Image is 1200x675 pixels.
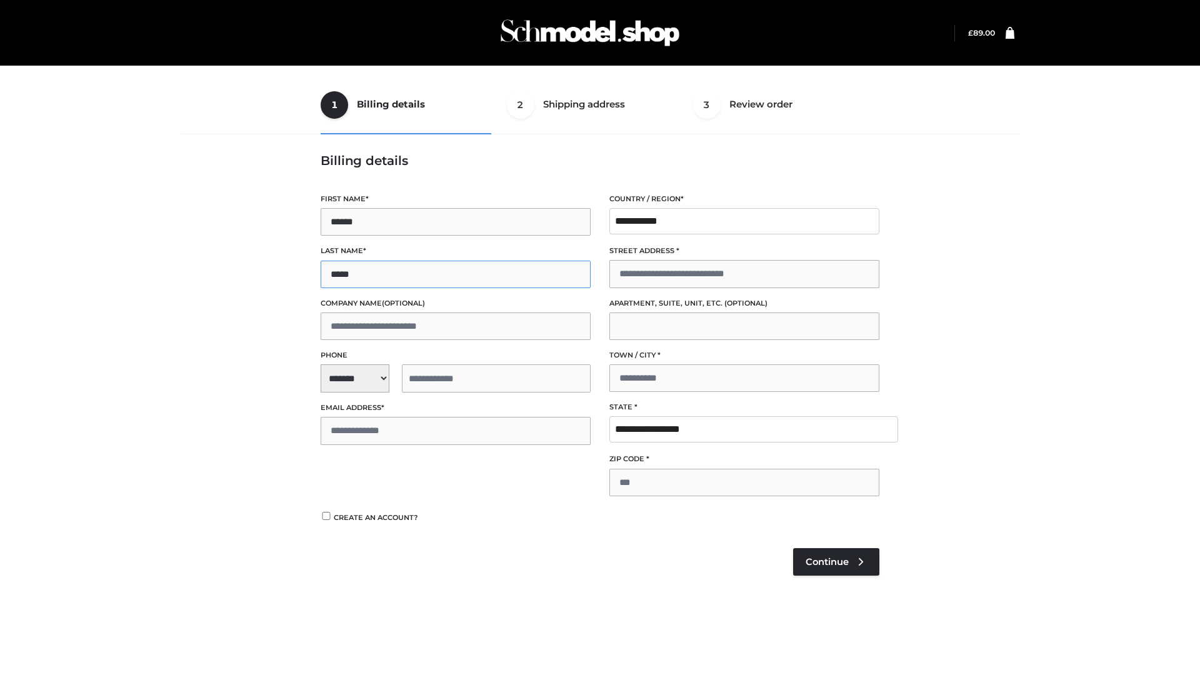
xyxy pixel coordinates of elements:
span: (optional) [382,299,425,307]
label: Country / Region [609,193,879,205]
label: Phone [321,349,591,361]
label: ZIP Code [609,453,879,465]
span: £ [968,28,973,37]
span: Create an account? [334,513,418,522]
span: Continue [806,556,849,567]
label: Last name [321,245,591,257]
a: £89.00 [968,28,995,37]
label: Company name [321,297,591,309]
label: Town / City [609,349,879,361]
label: State [609,401,879,413]
bdi: 89.00 [968,28,995,37]
label: First name [321,193,591,205]
label: Email address [321,402,591,414]
a: Continue [793,548,879,576]
label: Apartment, suite, unit, etc. [609,297,879,309]
input: Create an account? [321,512,332,520]
h3: Billing details [321,153,879,168]
label: Street address [609,245,879,257]
span: (optional) [724,299,767,307]
img: Schmodel Admin 964 [496,8,684,57]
